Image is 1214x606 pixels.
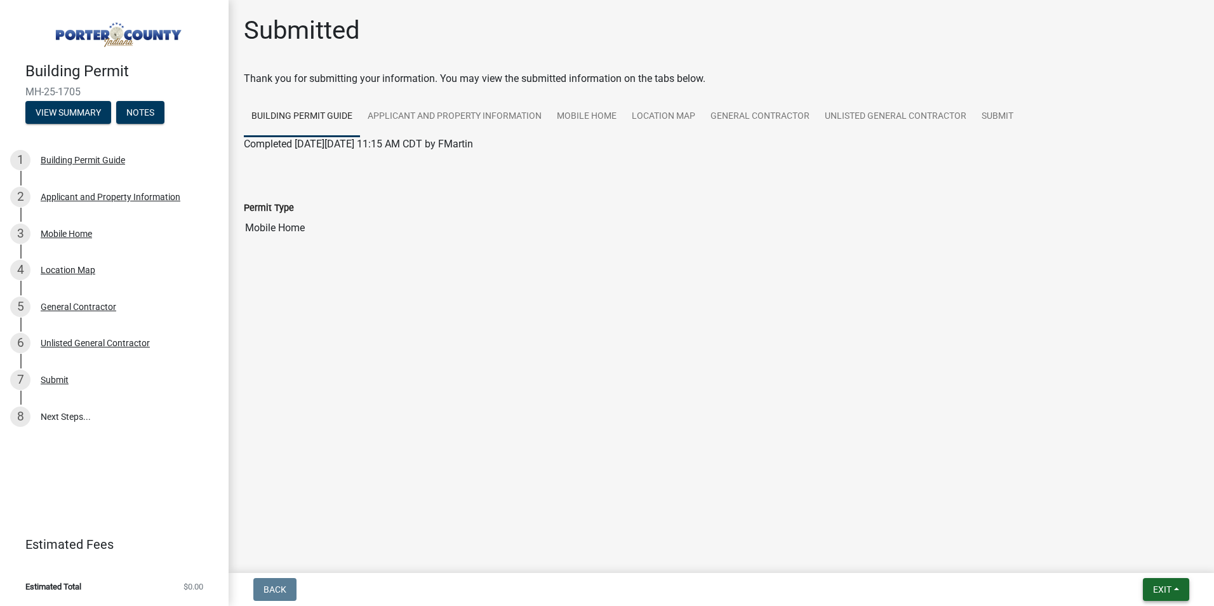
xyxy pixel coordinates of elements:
[41,302,116,311] div: General Contractor
[244,204,294,213] label: Permit Type
[41,339,150,347] div: Unlisted General Contractor
[263,584,286,595] span: Back
[360,97,549,137] a: Applicant and Property Information
[253,578,297,601] button: Back
[183,582,203,591] span: $0.00
[25,101,111,124] button: View Summary
[10,370,30,390] div: 7
[10,260,30,280] div: 4
[10,532,208,557] a: Estimated Fees
[244,71,1199,86] div: Thank you for submitting your information. You may view the submitted information on the tabs below.
[41,192,180,201] div: Applicant and Property Information
[41,375,69,384] div: Submit
[974,97,1021,137] a: Submit
[549,97,624,137] a: Mobile Home
[10,333,30,353] div: 6
[41,156,125,165] div: Building Permit Guide
[116,108,164,118] wm-modal-confirm: Notes
[41,266,95,274] div: Location Map
[25,13,208,49] img: Porter County, Indiana
[116,101,164,124] button: Notes
[25,86,203,98] span: MH-25-1705
[624,97,703,137] a: Location Map
[10,297,30,317] div: 5
[1153,584,1171,595] span: Exit
[244,97,360,137] a: Building Permit Guide
[10,407,30,427] div: 8
[10,150,30,170] div: 1
[244,138,473,150] span: Completed [DATE][DATE] 11:15 AM CDT by FMartin
[244,15,360,46] h1: Submitted
[25,582,81,591] span: Estimated Total
[703,97,817,137] a: General Contractor
[10,224,30,244] div: 3
[25,62,218,81] h4: Building Permit
[10,187,30,207] div: 2
[25,108,111,118] wm-modal-confirm: Summary
[1143,578,1189,601] button: Exit
[41,229,92,238] div: Mobile Home
[817,97,974,137] a: Unlisted General Contractor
